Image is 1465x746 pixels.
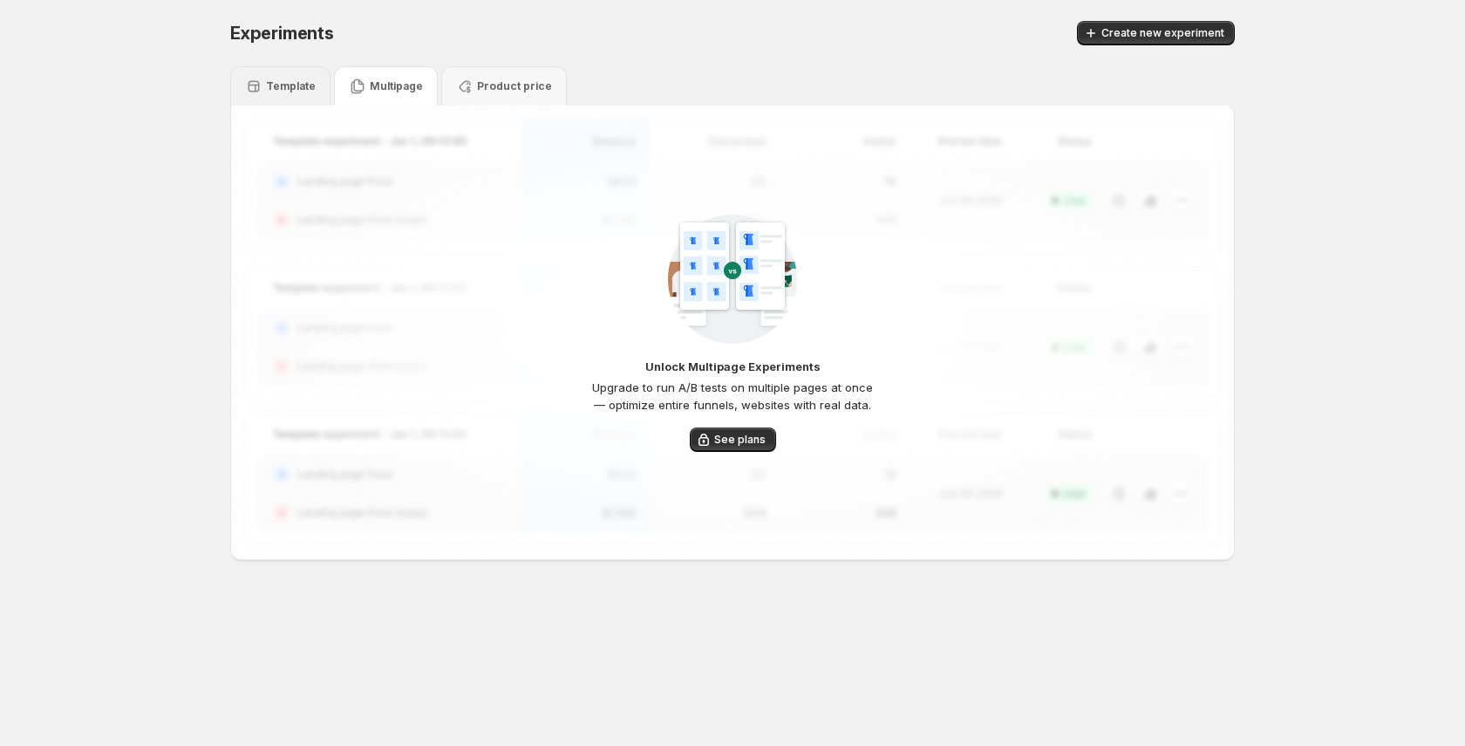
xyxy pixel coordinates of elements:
p: Template [266,79,316,93]
span: See plans [714,433,766,447]
p: Upgrade to run A/B tests on multiple pages at once — optimize entire funnels, websites with real ... [589,379,876,414]
span: Create new experiment [1101,26,1224,40]
p: Multipage [370,79,423,93]
p: Product price [477,79,552,93]
span: Experiments [230,23,334,44]
img: CampaignGroupTemplate [668,214,797,344]
button: See plans [690,428,776,452]
button: Create new experiment [1077,21,1235,45]
p: Unlock Multipage Experiments [645,358,821,375]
